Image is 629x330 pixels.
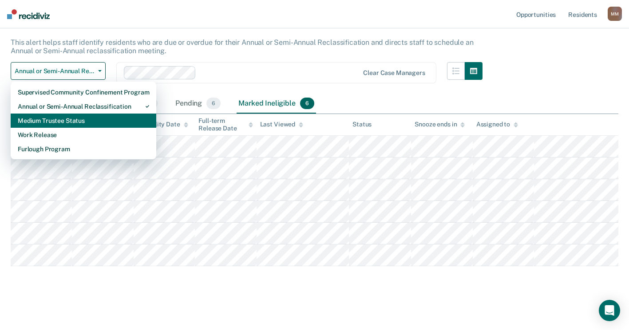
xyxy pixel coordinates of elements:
div: Assigned to [476,121,518,128]
div: M M [608,7,622,21]
div: Marked Ineligible6 [237,94,316,114]
div: Eligibility Date [137,121,188,128]
p: This alert helps staff identify residents who are due or overdue for their Annual or Semi-Annual ... [11,38,474,55]
span: 6 [300,98,314,109]
button: Annual or Semi-Annual Reclassification [11,62,106,80]
span: Annual or Semi-Annual Reclassification [15,67,95,75]
div: Medium Trustee Status [18,114,149,128]
div: Snooze ends in [415,121,465,128]
div: Last Viewed [260,121,303,128]
div: Annual or Semi-Annual Reclassification [18,99,149,114]
div: Furlough Program [18,142,149,156]
div: Full-term Release Date [198,117,253,132]
div: Clear case managers [363,69,425,77]
button: MM [608,7,622,21]
div: Supervised Community Confinement Program [18,85,149,99]
div: Status [352,121,372,128]
div: Work Release [18,128,149,142]
img: Recidiviz [7,9,50,19]
div: Pending6 [174,94,222,114]
span: 6 [206,98,221,109]
div: Open Intercom Messenger [599,300,620,321]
